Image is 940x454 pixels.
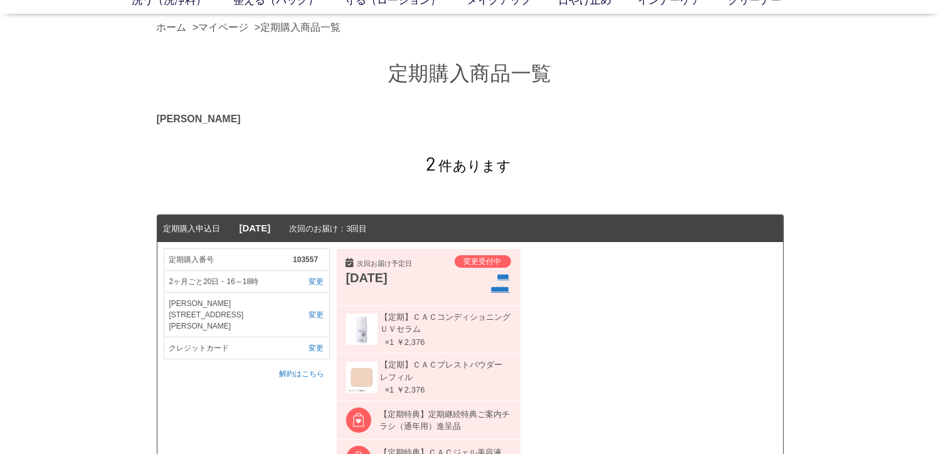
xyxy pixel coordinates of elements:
span: 2ヶ月ごと20日・16～18時 [169,276,293,287]
a: 変更 [293,276,324,287]
div: 【定期特典】定期継続特典ご案内チラシ（通年用）進呈品 [380,408,514,433]
h1: 定期購入商品一覧 [157,60,784,87]
a: ホーム [157,22,187,33]
a: 変更 [293,342,324,354]
img: 060217t.jpg [346,362,378,393]
span: ￥2,376 [396,337,425,347]
span: [DATE] [240,223,271,233]
div: [PERSON_NAME] [157,112,784,127]
span: 103557 [293,254,324,265]
img: regular_amenity.png [346,408,371,433]
dt: 次回のお届け：3回目 [157,215,783,242]
li: > [193,20,251,35]
span: 変更受付中 [464,257,502,266]
li: > [255,20,344,35]
span: ￥2,376 [396,385,425,394]
span: 定期購入申込日 [164,224,221,233]
span: クレジットカード [169,342,293,354]
span: ×1 [378,336,394,349]
a: 変更 [293,309,324,320]
span: 2 [426,152,436,174]
a: 定期購入商品一覧 [260,22,341,33]
span: 【定期】ＣＡＣコンディショニング ＵＶセラム [378,311,511,335]
img: 000525t.jpg [346,314,378,345]
span: 定期購入番号 [169,254,293,265]
div: [DATE] [346,268,447,287]
a: マイページ [198,22,248,33]
div: 次回お届け予定日 [346,258,447,269]
span: ×1 [378,384,394,396]
span: 【定期】ＣＡＣプレストパウダー レフィル [378,359,511,383]
span: 件あります [426,158,511,174]
span: [PERSON_NAME][STREET_ADDRESS][PERSON_NAME] [169,298,293,332]
a: 解約はこちら [280,369,325,378]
